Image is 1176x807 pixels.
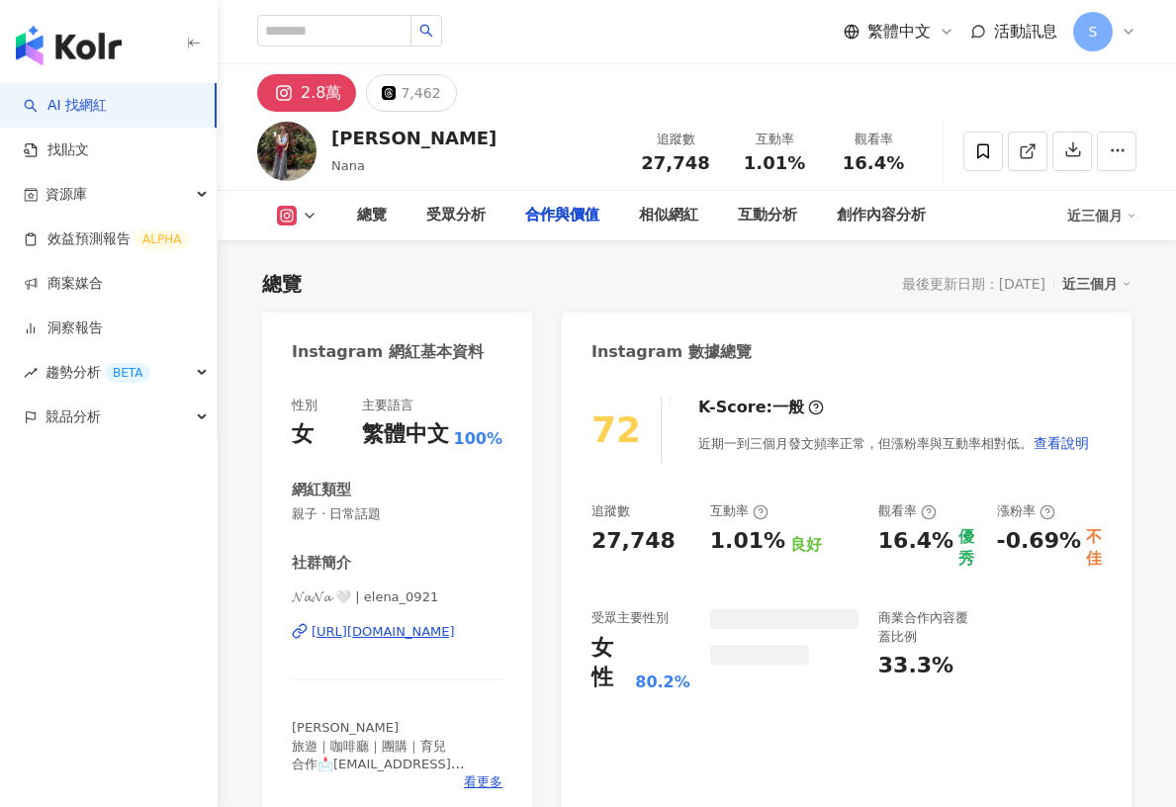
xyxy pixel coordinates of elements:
[292,341,484,363] div: Instagram 網紅基本資料
[292,553,351,574] div: 社群簡介
[867,21,931,43] span: 繁體中文
[362,397,413,414] div: 主要語言
[45,395,101,439] span: 競品分析
[45,350,150,395] span: 趨勢分析
[464,773,502,791] span: 看更多
[301,79,341,107] div: 2.8萬
[1034,435,1089,451] span: 查看說明
[366,74,456,112] button: 7,462
[591,502,630,520] div: 追蹤數
[878,526,953,571] div: 16.4%
[591,609,669,627] div: 受眾主要性別
[958,526,976,571] div: 優秀
[744,153,805,173] span: 1.01%
[292,623,502,641] a: [URL][DOMAIN_NAME]
[257,74,356,112] button: 2.8萬
[24,366,38,380] span: rise
[737,130,812,149] div: 互動率
[710,526,785,557] div: 1.01%
[997,526,1081,557] div: -0.69%
[292,505,502,523] span: 親子 · 日常話題
[878,609,977,645] div: 商業合作內容覆蓋比例
[591,341,752,363] div: Instagram 數據總覽
[257,122,317,181] img: KOL Avatar
[902,276,1045,292] div: 最後更新日期：[DATE]
[362,419,449,450] div: 繁體中文
[591,526,676,557] div: 27,748
[591,633,630,694] div: 女性
[837,204,926,227] div: 創作內容分析
[710,502,769,520] div: 互動率
[292,419,314,450] div: 女
[641,152,709,173] span: 27,748
[24,229,189,249] a: 效益預測報告ALPHA
[24,140,89,160] a: 找貼文
[994,22,1057,41] span: 活動訊息
[16,26,122,65] img: logo
[426,204,486,227] div: 受眾分析
[331,126,497,150] div: [PERSON_NAME]
[639,204,698,227] div: 相似網紅
[1033,423,1090,463] button: 查看說明
[836,130,911,149] div: 觀看率
[698,397,824,418] div: K-Score :
[45,172,87,217] span: 資源庫
[878,502,937,520] div: 觀看率
[262,270,302,298] div: 總覽
[790,534,822,556] div: 良好
[525,204,599,227] div: 合作與價值
[1089,21,1098,43] span: S
[635,672,690,693] div: 80.2%
[772,397,804,418] div: 一般
[401,79,440,107] div: 7,462
[24,96,107,116] a: searchAI 找網紅
[878,651,953,681] div: 33.3%
[331,158,365,173] span: Nana
[292,397,317,414] div: 性別
[698,423,1090,463] div: 近期一到三個月發文頻率正常，但漲粉率與互動率相對低。
[292,480,351,500] div: 網紅類型
[997,502,1055,520] div: 漲粉率
[1062,271,1131,297] div: 近三個月
[454,428,502,450] span: 100%
[591,409,641,450] div: 72
[638,130,713,149] div: 追蹤數
[24,318,103,338] a: 洞察報告
[292,588,502,606] span: 𝓝𝓪𝓝𝓪 🤍 | elena_0921
[1086,526,1102,571] div: 不佳
[24,274,103,294] a: 商案媒合
[312,623,455,641] div: [URL][DOMAIN_NAME]
[419,24,433,38] span: search
[843,153,904,173] span: 16.4%
[357,204,387,227] div: 總覽
[738,204,797,227] div: 互動分析
[1067,200,1136,231] div: 近三個月
[105,363,150,383] div: BETA
[292,720,465,807] span: [PERSON_NAME] 旅遊｜咖啡廳｜團購｜育兒 合作📩[EMAIL_ADDRESS][DOMAIN_NAME] 團購連結在這裡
